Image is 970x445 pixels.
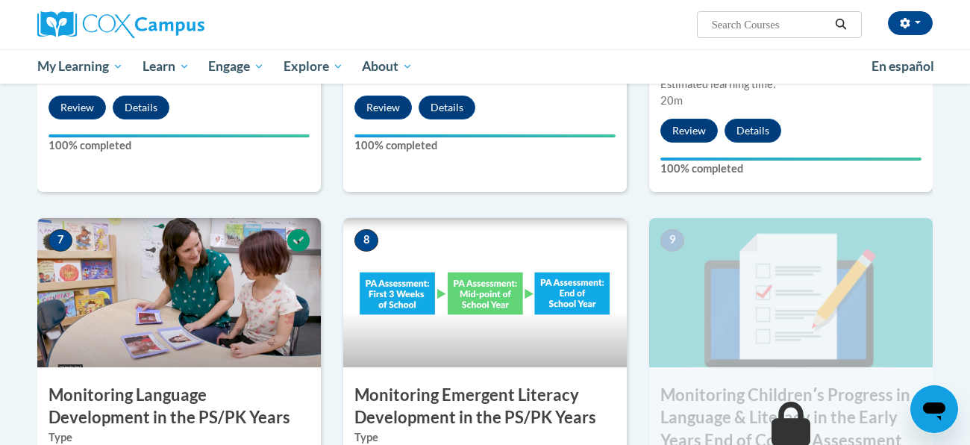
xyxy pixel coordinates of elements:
a: About [353,49,423,84]
img: Course Image [37,218,321,367]
button: Details [419,96,475,119]
div: Your progress [48,134,310,137]
a: Explore [274,49,353,84]
h3: Monitoring Language Development in the PS/PK Years [37,384,321,430]
label: 100% completed [48,137,310,154]
button: Details [113,96,169,119]
span: 8 [354,229,378,252]
span: My Learning [37,57,123,75]
h3: Monitoring Emergent Literacy Development in the PS/PK Years [343,384,627,430]
img: Course Image [649,218,933,367]
button: Review [354,96,412,119]
a: My Learning [28,49,133,84]
div: Main menu [15,49,955,84]
button: Review [660,119,718,143]
button: Search [830,16,852,34]
a: Engage [198,49,274,84]
span: 20m [660,94,683,107]
span: Engage [208,57,264,75]
div: Your progress [354,134,616,137]
input: Search Courses [710,16,830,34]
button: Account Settings [888,11,933,35]
span: 7 [48,229,72,252]
iframe: Button to launch messaging window [910,385,958,433]
button: Review [48,96,106,119]
img: Course Image [343,218,627,367]
a: En español [862,51,944,82]
span: 20m [354,72,377,84]
label: 100% completed [660,161,921,177]
span: Explore [284,57,343,75]
span: 9 [660,229,684,252]
button: Details [725,119,781,143]
span: 30m [48,72,71,84]
a: Cox Campus [37,11,321,38]
a: Learn [133,49,199,84]
span: En español [872,58,934,74]
div: Your progress [660,158,921,161]
span: Learn [143,57,190,75]
div: Estimated learning time: [660,76,921,93]
img: Cox Campus [37,11,204,38]
span: About [362,57,413,75]
label: 100% completed [354,137,616,154]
